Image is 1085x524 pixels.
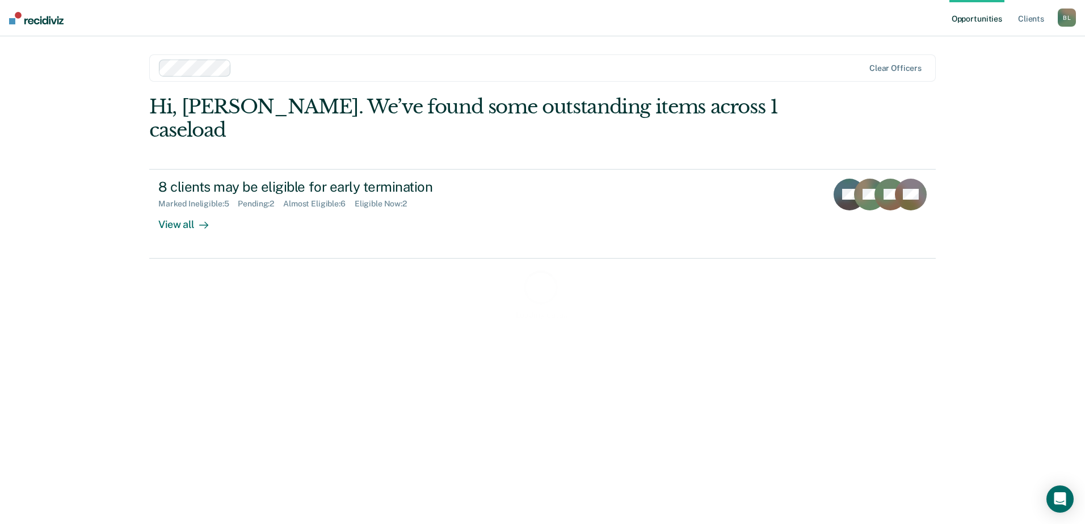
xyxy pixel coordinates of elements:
[869,64,922,73] div: Clear officers
[1058,9,1076,27] div: B L
[1046,485,1074,513] div: Open Intercom Messenger
[9,12,64,24] img: Recidiviz
[1058,9,1076,27] button: BL
[516,310,570,320] div: Loading data...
